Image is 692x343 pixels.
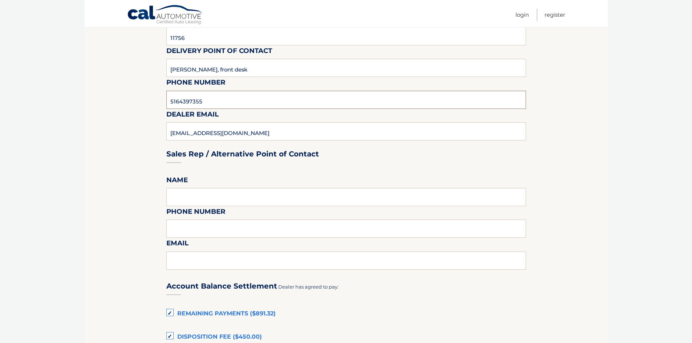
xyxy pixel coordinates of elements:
label: Delivery Point of Contact [166,45,272,59]
a: Cal Automotive [127,5,203,26]
label: Dealer Email [166,109,219,122]
label: Email [166,238,189,251]
label: Phone Number [166,77,226,90]
a: Login [515,9,529,21]
h3: Sales Rep / Alternative Point of Contact [166,150,319,159]
label: Name [166,175,188,188]
label: Phone Number [166,206,226,220]
a: Register [545,9,565,21]
span: Dealer has agreed to pay: [278,284,339,290]
h3: Account Balance Settlement [166,282,277,291]
label: Remaining Payments ($891.32) [166,307,526,321]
